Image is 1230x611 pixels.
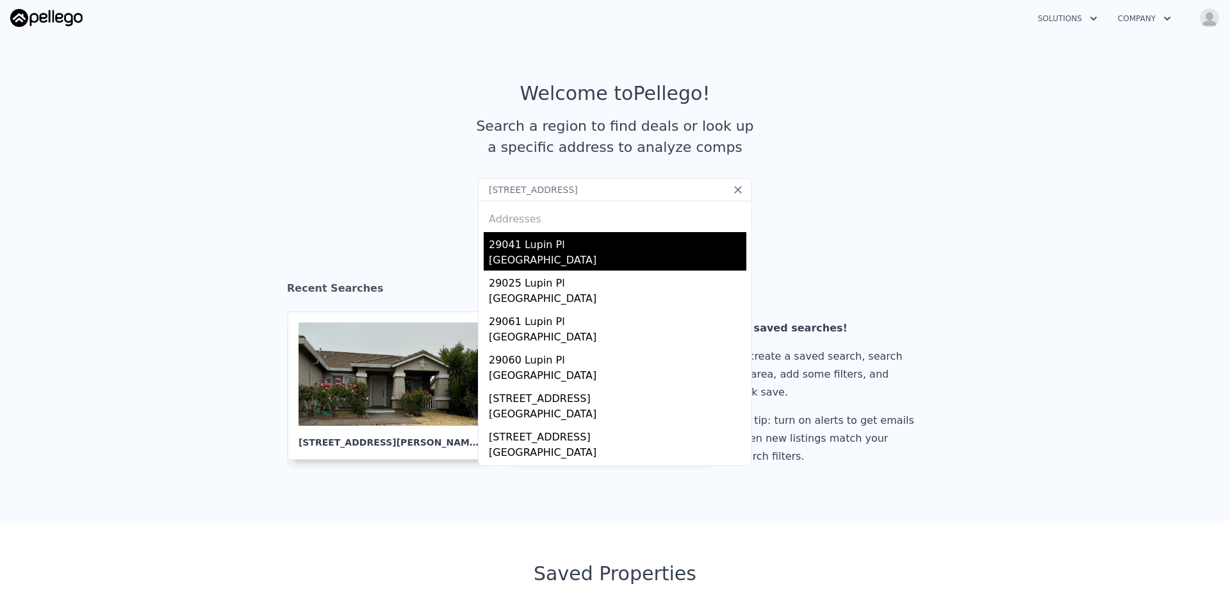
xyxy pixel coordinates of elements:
div: [STREET_ADDRESS] [489,424,746,445]
button: Company [1108,7,1181,30]
img: Pellego [10,9,83,27]
div: [GEOGRAPHIC_DATA] [489,368,746,386]
div: [GEOGRAPHIC_DATA] [489,445,746,463]
div: 29041 Lupin Pl [489,232,746,253]
div: [GEOGRAPHIC_DATA] [489,406,746,424]
div: [GEOGRAPHIC_DATA] [489,253,746,271]
div: [STREET_ADDRESS] [489,463,746,483]
a: [STREET_ADDRESS][PERSON_NAME], Vallejo [288,312,503,460]
button: Solutions [1028,7,1108,30]
div: No saved searches! [735,319,919,337]
div: Search a region to find deals or look up a specific address to analyze comps [471,115,758,158]
div: [STREET_ADDRESS][PERSON_NAME] , Vallejo [299,426,482,449]
img: avatar [1199,8,1220,28]
div: Welcome to Pellego ! [520,82,710,105]
div: 29061 Lupin Pl [489,309,746,330]
div: [STREET_ADDRESS] [489,386,746,406]
div: 29060 Lupin Pl [489,347,746,368]
div: Pro tip: turn on alerts to get emails when new listings match your search filters. [735,412,919,465]
div: Recent Searches [287,271,943,312]
div: Saved Properties [287,562,943,585]
div: 29025 Lupin Pl [489,271,746,291]
input: Search an address or region... [478,178,752,201]
div: [GEOGRAPHIC_DATA] [489,291,746,309]
div: Addresses [484,201,746,232]
div: [GEOGRAPHIC_DATA] [489,330,746,347]
div: To create a saved search, search an area, add some filters, and click save. [735,347,919,401]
